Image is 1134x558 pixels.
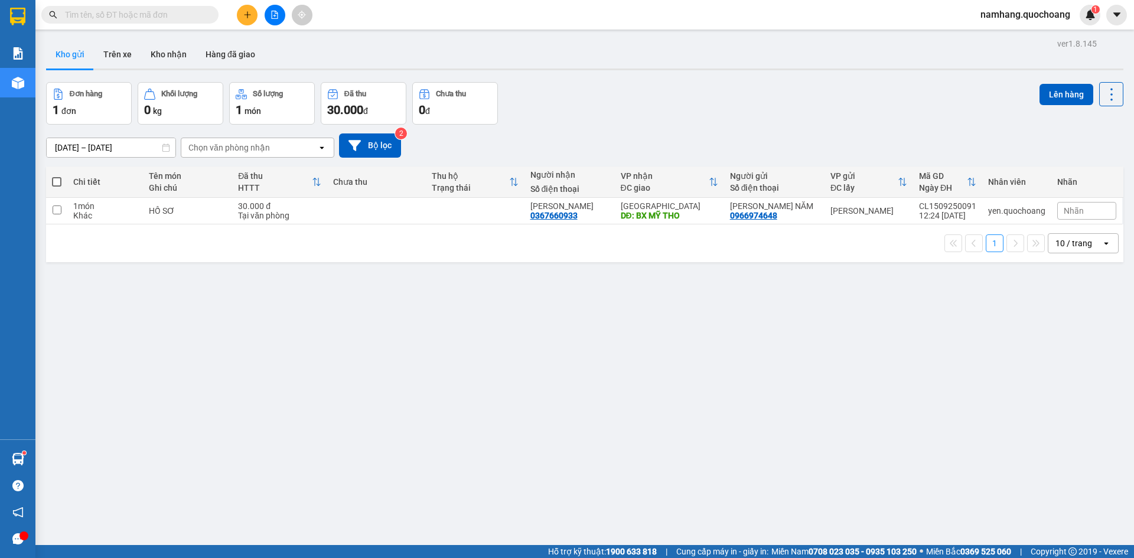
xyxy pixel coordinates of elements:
[73,177,137,187] div: Chi tiết
[22,451,26,455] sup: 1
[265,5,285,25] button: file-add
[1057,37,1097,50] div: ver 1.8.145
[1055,237,1092,249] div: 10 / trang
[238,201,321,211] div: 30.000 đ
[65,8,204,21] input: Tìm tên, số ĐT hoặc mã đơn
[1093,5,1097,14] span: 1
[919,183,967,192] div: Ngày ĐH
[395,128,407,139] sup: 2
[149,183,226,192] div: Ghi chú
[321,82,406,125] button: Đã thu30.000đ
[913,167,982,198] th: Toggle SortBy
[327,103,363,117] span: 30.000
[530,201,609,211] div: KIM THU
[271,11,279,19] span: file-add
[432,183,509,192] div: Trạng thái
[12,507,24,518] span: notification
[926,545,1011,558] span: Miền Bắc
[238,171,312,181] div: Đã thu
[1064,206,1084,216] span: Nhãn
[344,90,366,98] div: Đã thu
[621,183,709,192] div: ĐC giao
[73,211,137,220] div: Khác
[830,206,907,216] div: [PERSON_NAME]
[138,82,223,125] button: Khối lượng0kg
[10,8,25,25] img: logo-vxr
[196,40,265,68] button: Hàng đã giao
[830,171,898,181] div: VP gửi
[1085,9,1096,20] img: icon-new-feature
[12,47,24,60] img: solution-icon
[1039,84,1093,105] button: Lên hàng
[70,90,102,98] div: Đơn hàng
[363,106,368,116] span: đ
[988,206,1045,216] div: yen.quochoang
[436,90,466,98] div: Chưa thu
[621,211,718,220] div: DĐ: BX MỸ THO
[229,82,315,125] button: Số lượng1món
[1020,545,1022,558] span: |
[236,103,242,117] span: 1
[412,82,498,125] button: Chưa thu0đ
[141,40,196,68] button: Kho nhận
[920,549,923,554] span: ⚪️
[919,201,976,211] div: CL1509250091
[606,547,657,556] strong: 1900 633 818
[253,90,283,98] div: Số lượng
[771,545,917,558] span: Miền Nam
[238,183,312,192] div: HTTT
[298,11,306,19] span: aim
[49,11,57,19] span: search
[730,201,819,211] div: NGUYỄN THỊ BÉ NĂM
[676,545,768,558] span: Cung cấp máy in - giấy in:
[1057,177,1116,187] div: Nhãn
[621,171,709,181] div: VP nhận
[317,143,327,152] svg: open
[153,106,162,116] span: kg
[1112,9,1122,20] span: caret-down
[53,103,59,117] span: 1
[666,545,667,558] span: |
[333,177,420,187] div: Chưa thu
[144,103,151,117] span: 0
[46,40,94,68] button: Kho gửi
[960,547,1011,556] strong: 0369 525 060
[245,106,261,116] span: món
[232,167,327,198] th: Toggle SortBy
[530,170,609,180] div: Người nhận
[12,77,24,89] img: warehouse-icon
[986,234,1003,252] button: 1
[426,167,524,198] th: Toggle SortBy
[94,40,141,68] button: Trên xe
[809,547,917,556] strong: 0708 023 035 - 0935 103 250
[46,82,132,125] button: Đơn hàng1đơn
[149,206,226,216] div: HỒ SƠ
[292,5,312,25] button: aim
[730,211,777,220] div: 0966974648
[149,171,226,181] div: Tên món
[419,103,425,117] span: 0
[237,5,258,25] button: plus
[730,171,819,181] div: Người gửi
[615,167,724,198] th: Toggle SortBy
[988,177,1045,187] div: Nhân viên
[188,142,270,154] div: Chọn văn phòng nhận
[12,453,24,465] img: warehouse-icon
[971,7,1080,22] span: namhang.quochoang
[830,183,898,192] div: ĐC lấy
[243,11,252,19] span: plus
[825,167,913,198] th: Toggle SortBy
[530,184,609,194] div: Số điện thoại
[919,171,967,181] div: Mã GD
[73,201,137,211] div: 1 món
[47,138,175,157] input: Select a date range.
[919,211,976,220] div: 12:24 [DATE]
[530,211,578,220] div: 0367660933
[12,480,24,491] span: question-circle
[61,106,76,116] span: đơn
[1068,547,1077,556] span: copyright
[161,90,197,98] div: Khối lượng
[1102,239,1111,248] svg: open
[238,211,321,220] div: Tại văn phòng
[1106,5,1127,25] button: caret-down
